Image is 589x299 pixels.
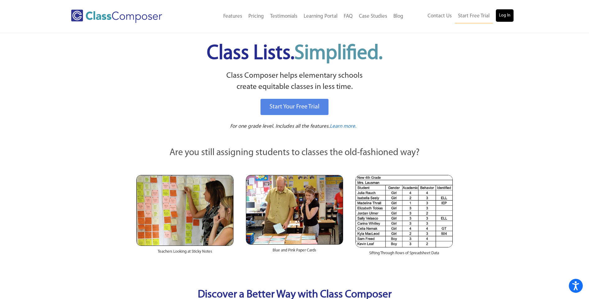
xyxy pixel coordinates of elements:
[71,10,162,23] img: Class Composer
[136,146,453,160] p: Are you still assigning students to classes the old-fashioned way?
[220,10,245,23] a: Features
[267,10,301,23] a: Testimonials
[356,10,390,23] a: Case Studies
[301,10,341,23] a: Learning Portal
[424,9,455,23] a: Contact Us
[294,44,383,64] span: Simplified.
[356,247,453,262] div: Sifting Through Rows of Spreadsheet Data
[455,9,493,23] a: Start Free Trial
[246,245,343,260] div: Blue and Pink Paper Cards
[270,104,319,110] span: Start Your Free Trial
[356,175,453,247] img: Spreadsheets
[136,246,233,261] div: Teachers Looking at Sticky Notes
[246,175,343,244] img: Blue and Pink Paper Cards
[330,124,356,129] span: Learn more.
[341,10,356,23] a: FAQ
[245,10,267,23] a: Pricing
[330,123,356,131] a: Learn more.
[207,44,383,64] span: Class Lists.
[406,9,514,23] nav: Header Menu
[230,124,330,129] span: For one grade level. Includes all the features.
[390,10,406,23] a: Blog
[135,70,454,93] p: Class Composer helps elementary schools create equitable classes in less time.
[188,10,406,23] nav: Header Menu
[496,9,514,22] a: Log In
[136,175,233,246] img: Teachers Looking at Sticky Notes
[261,99,328,115] a: Start Your Free Trial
